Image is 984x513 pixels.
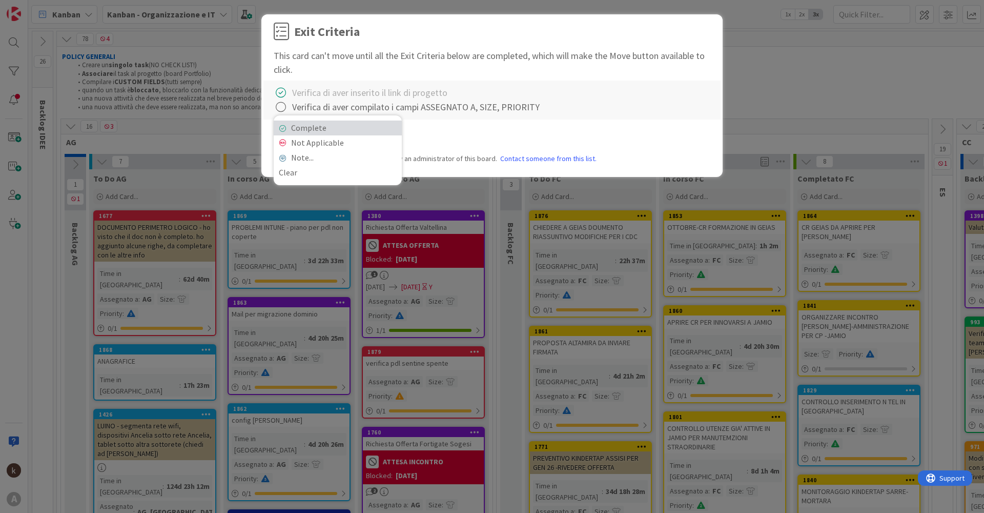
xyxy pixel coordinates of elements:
[22,2,47,14] span: Support
[274,150,402,165] a: Note...
[274,135,402,150] a: Not Applicable
[500,153,597,164] a: Contact someone from this list.
[274,165,402,180] a: Clear
[292,86,447,100] div: Verifica di aver inserito il link di progetto
[294,23,360,41] div: Exit Criteria
[274,121,402,135] a: Complete
[274,49,710,76] div: This card can't move until all the Exit Criteria below are completed, which will make the Move bu...
[292,100,540,114] div: Verifica di aver compilato i campi ASSEGNATO A, SIZE, PRIORITY
[274,153,710,164] div: Note: Exit Criteria is a board setting set by an administrator of this board.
